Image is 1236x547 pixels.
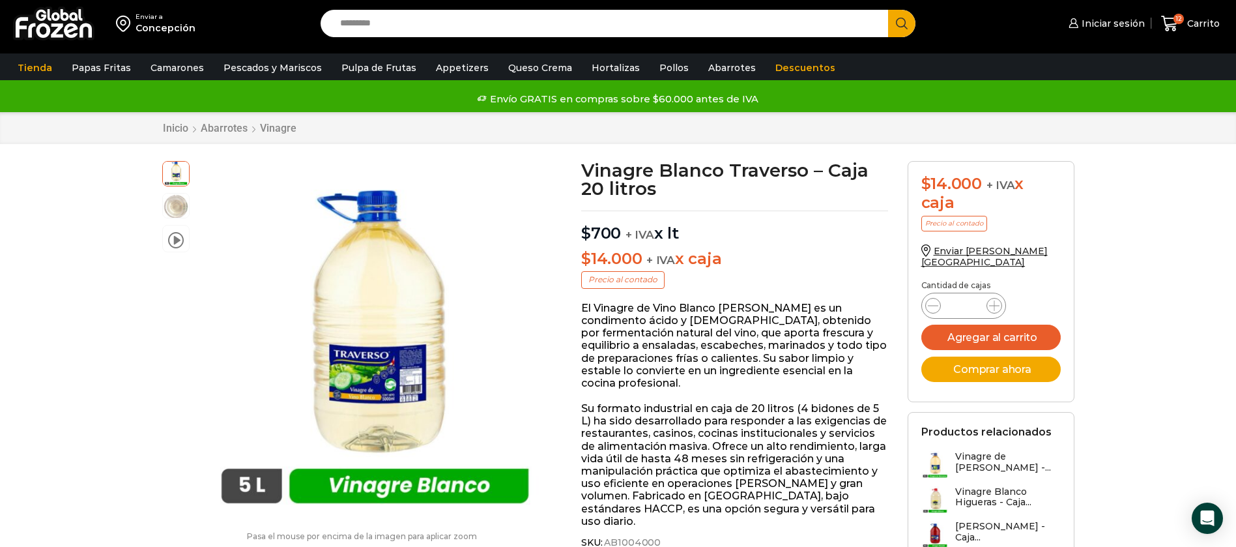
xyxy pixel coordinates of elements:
[1184,17,1220,30] span: Carrito
[163,160,189,186] span: vinagre blanco traverso
[581,250,888,269] p: x caja
[162,532,562,541] p: Pasa el mouse por encima de la imagen para aplicar zoom
[1078,17,1145,30] span: Iniciar sesión
[581,302,888,389] p: El Vinagre de Vino Blanco [PERSON_NAME] es un condimento ácido y [DEMOGRAPHIC_DATA], obtenido por...
[144,55,210,80] a: Camarones
[955,521,1061,543] h3: [PERSON_NAME] - Caja...
[921,174,931,193] span: $
[951,297,976,315] input: Product quantity
[335,55,423,80] a: Pulpa de Frutas
[11,55,59,80] a: Tienda
[136,12,195,22] div: Enviar a
[162,122,189,134] a: Inicio
[581,211,888,243] p: x lt
[888,10,915,37] button: Search button
[921,325,1061,350] button: Agregar al carrito
[921,486,1061,514] a: Vinagre Blanco Higueras - Caja...
[217,55,328,80] a: Pescados y Mariscos
[921,281,1061,290] p: Cantidad de cajas
[921,451,1061,479] a: Vinagre de [PERSON_NAME] -...
[581,161,888,198] h1: Vinagre Blanco Traverso – Caja 20 litros
[581,249,591,268] span: $
[653,55,695,80] a: Pollos
[116,12,136,35] img: address-field-icon.svg
[1192,503,1223,534] div: Open Intercom Messenger
[581,224,591,243] span: $
[702,55,762,80] a: Abarrotes
[986,179,1015,192] span: + IVA
[955,486,1061,509] h3: Vinagre Blanco Higueras - Caja...
[65,55,137,80] a: Papas Fritas
[502,55,579,80] a: Queso Crema
[921,174,982,193] bdi: 14.000
[921,426,1052,438] h2: Productos relacionados
[585,55,646,80] a: Hortalizas
[1173,14,1184,24] span: 12
[259,122,297,134] a: Vinagre
[625,228,654,241] span: + IVA
[429,55,495,80] a: Appetizers
[769,55,842,80] a: Descuentos
[163,194,189,220] span: vinagre vino blanco
[921,216,987,231] p: Precio al contado
[200,122,248,134] a: Abarrotes
[646,254,675,267] span: + IVA
[1065,10,1145,37] a: Iniciar sesión
[1158,8,1223,39] a: 12 Carrito
[581,249,642,268] bdi: 14.000
[581,224,621,243] bdi: 700
[581,271,665,288] p: Precio al contado
[136,22,195,35] div: Concepción
[921,245,1048,268] a: Enviar [PERSON_NAME][GEOGRAPHIC_DATA]
[955,451,1061,473] h3: Vinagre de [PERSON_NAME] -...
[921,175,1061,213] div: x caja
[921,357,1061,382] button: Comprar ahora
[581,402,888,527] p: Su formato industrial en caja de 20 litros (4 bidones de 5 L) ha sido desarrollado para responder...
[162,122,297,134] nav: Breadcrumb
